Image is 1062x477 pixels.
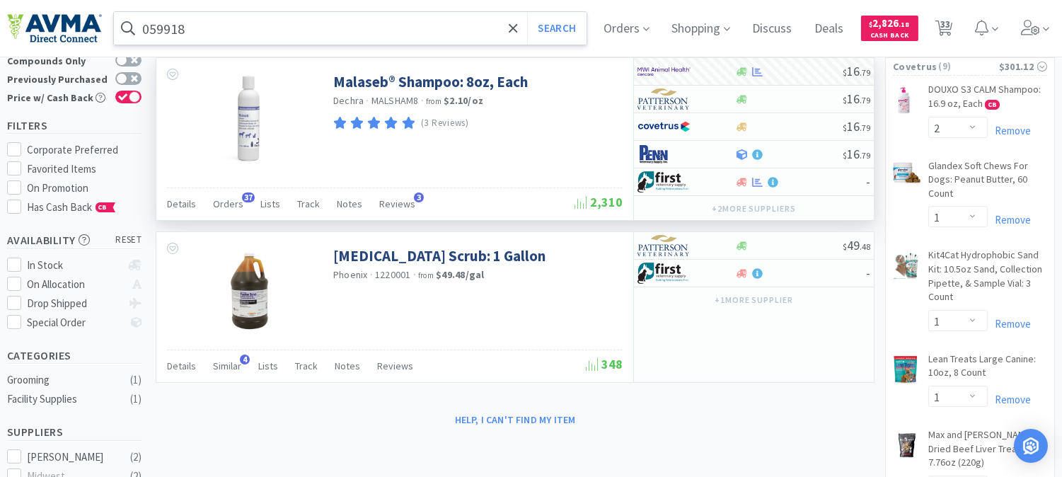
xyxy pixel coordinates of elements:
[843,118,870,134] span: 16
[28,161,142,178] div: Favorited Items
[213,360,241,372] span: Similar
[446,408,584,432] button: Help, I can't find my item
[586,356,623,372] span: 348
[130,449,142,466] div: ( 2 )
[333,268,368,281] a: Phoenix
[7,347,142,364] h5: Categories
[860,95,870,105] span: . 79
[860,241,870,252] span: . 48
[96,203,110,212] span: CB
[421,116,469,131] p: (3 Reviews)
[937,59,998,74] span: ( 9 )
[28,257,122,274] div: In Stock
[7,391,122,408] div: Facility Supplies
[167,360,196,372] span: Details
[708,290,800,310] button: +1more supplier
[213,197,243,210] span: Orders
[7,91,108,103] div: Price w/ Cash Back
[928,159,1047,207] a: Glandex Soft Chews For Dogs: Peanut Butter, 60 Count
[28,276,122,293] div: On Allocation
[418,270,434,280] span: from
[1014,429,1048,463] div: Open Intercom Messenger
[860,122,870,133] span: . 79
[809,23,850,35] a: Deals
[843,67,847,78] span: $
[575,194,623,210] span: 2,310
[28,295,122,312] div: Drop Shipped
[444,94,483,107] strong: $2.10 / oz
[28,314,122,331] div: Special Order
[202,246,294,338] img: b7a56c22ecb6438694ac837b25d69cd7_75550.jpeg
[366,94,369,107] span: ·
[986,100,999,109] span: CB
[843,241,847,252] span: $
[870,20,873,29] span: $
[114,12,587,45] input: Search by item, sku, manufacturer, ingredient, size...
[930,24,959,37] a: 33
[258,360,278,372] span: Lists
[843,122,847,133] span: $
[988,393,1031,406] a: Remove
[870,16,910,30] span: 2,826
[130,372,142,389] div: ( 1 )
[893,86,914,114] img: 123c033b2e6d4da08fae1bdf97fd51f8_399036.png
[413,268,416,281] span: ·
[843,146,870,162] span: 16
[7,372,122,389] div: Grooming
[377,360,413,372] span: Reviews
[637,235,691,256] img: f5e969b455434c6296c6d81ef179fa71_3.png
[527,12,586,45] button: Search
[999,59,1047,74] div: $301.12
[297,197,320,210] span: Track
[436,268,485,281] strong: $49.48 / gal
[130,391,142,408] div: ( 1 )
[893,59,937,74] span: Covetrus
[893,162,921,184] img: df34964ed98945c9b5196f2fbd44ad92_231910.png
[370,268,373,281] span: ·
[637,263,691,284] img: 67d67680309e4a0bb49a5ff0391dcc42_6.png
[893,251,921,280] img: 958ffd4ad7f147febef31e00bcb80033_35198.png
[337,197,362,210] span: Notes
[333,94,364,107] a: Dechra
[116,233,142,248] span: reset
[242,192,255,202] span: 37
[928,83,1047,116] a: DOUXO S3 CALM Shampoo: 16.9 oz, Each CB
[843,91,870,107] span: 16
[866,173,870,190] span: -
[988,213,1031,226] a: Remove
[928,428,1047,476] a: Max and [PERSON_NAME] Dried Beef Liver Treats: 7.76oz (220g)
[705,199,803,219] button: +2more suppliers
[866,265,870,281] span: -
[870,32,910,41] span: Cash Back
[202,72,294,164] img: d5e518614be84b3c93df4ab3aebecda8_382256.jpeg
[928,352,1047,386] a: Lean Treats Large Canine: 10oz, 8 Count
[7,13,102,43] img: e4e33dab9f054f5782a47901c742baa9_102.png
[893,431,921,459] img: 5ef1a1c0f6924c64b5042b9d2bb47f9d_545231.png
[843,63,870,79] span: 16
[843,237,870,253] span: 49
[747,23,798,35] a: Discuss
[988,317,1031,331] a: Remove
[637,61,691,82] img: f6b2451649754179b5b4e0c70c3f7cb0_2.png
[928,248,1047,309] a: Kit4Cat Hydrophobic Sand Kit: 10.5oz Sand, Collection Pipette, & Sample Vial: 3 Count
[333,246,546,265] a: [MEDICAL_DATA] Scrub: 1 Gallon
[421,94,424,107] span: ·
[637,116,691,137] img: 77fca1acd8b6420a9015268ca798ef17_1.png
[7,424,142,440] h5: Suppliers
[843,95,847,105] span: $
[335,360,360,372] span: Notes
[843,150,847,161] span: $
[28,200,116,214] span: Has Cash Back
[167,197,196,210] span: Details
[28,180,142,197] div: On Promotion
[333,72,528,91] a: Malaseb® Shampoo: 8oz, Each
[375,268,411,281] span: 1220001
[7,232,142,248] h5: Availability
[379,197,415,210] span: Reviews
[988,124,1031,137] a: Remove
[893,355,918,384] img: f378f5f788b24dc69c3cfe3910892bd5_31128.png
[7,72,108,84] div: Previously Purchased
[28,449,115,466] div: [PERSON_NAME]
[240,355,250,364] span: 4
[860,150,870,161] span: . 79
